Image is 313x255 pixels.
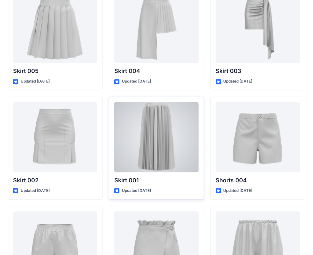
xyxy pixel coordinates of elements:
p: Updated [DATE] [224,78,253,85]
p: Skirt 002 [13,176,97,185]
p: Shorts 004 [216,176,300,185]
a: Skirt 002 [13,102,97,172]
p: Skirt 003 [216,67,300,76]
p: Updated [DATE] [21,78,50,85]
p: Skirt 001 [114,176,198,185]
p: Updated [DATE] [224,187,253,194]
p: Skirt 005 [13,67,97,76]
p: Updated [DATE] [122,78,151,85]
p: Updated [DATE] [122,187,151,194]
p: Updated [DATE] [21,187,50,194]
p: Skirt 004 [114,67,198,76]
a: Shorts 004 [216,102,300,172]
a: Skirt 001 [114,102,198,172]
